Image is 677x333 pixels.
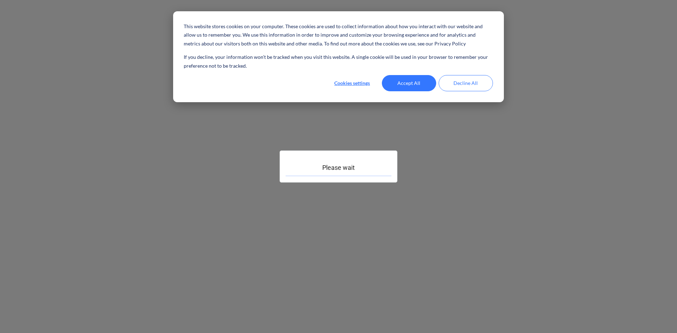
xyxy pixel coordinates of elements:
button: Decline All [439,75,493,91]
button: Accept All [382,75,436,91]
p: If you decline, your information won’t be tracked when you visit this website. A single cookie wi... [184,53,493,70]
p: This website stores cookies on your computer. These cookies are used to collect information about... [184,22,493,48]
div: Cookie banner [173,11,504,102]
p: Please wait [286,164,391,172]
button: Cookies settings [325,75,379,91]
